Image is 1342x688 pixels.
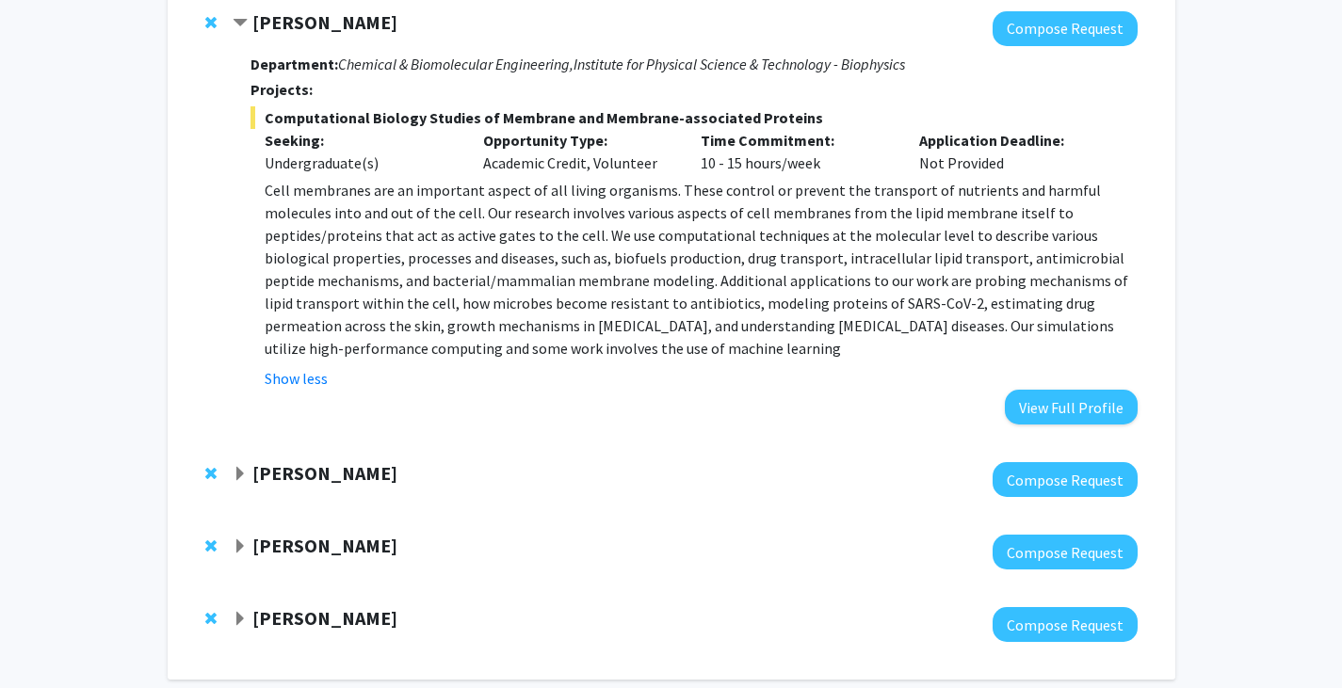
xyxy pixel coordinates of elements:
button: View Full Profile [1005,390,1138,424]
div: Not Provided [905,129,1124,174]
div: Academic Credit, Volunteer [469,129,687,174]
p: Cell membranes are an important aspect of all living organisms. These control or prevent the tran... [265,179,1137,360]
button: Compose Request to Jeffery Klauda [993,11,1138,46]
span: Remove Jeremy Purcell from bookmarks [205,466,217,481]
span: Remove Joseph Dien from bookmarks [205,538,217,553]
strong: [PERSON_NAME] [252,534,397,557]
strong: Department: [251,55,338,73]
button: Compose Request to Joseph Dien [993,535,1138,569]
strong: Projects: [251,80,313,99]
span: Expand Joseph Dien Bookmark [233,539,248,554]
p: Application Deadline: [919,129,1109,152]
span: Contract Jeffery Klauda Bookmark [233,16,248,31]
i: Institute for Physical Science & Technology - Biophysics [574,55,905,73]
span: Remove Yasmeen Faroqi-Shah from bookmarks [205,611,217,626]
div: Undergraduate(s) [265,152,455,174]
p: Opportunity Type: [483,129,673,152]
p: Time Commitment: [701,129,891,152]
span: Expand Yasmeen Faroqi-Shah Bookmark [233,612,248,627]
button: Compose Request to Yasmeen Faroqi-Shah [993,607,1138,642]
i: Chemical & Biomolecular Engineering, [338,55,574,73]
div: 10 - 15 hours/week [687,129,905,174]
iframe: Chat [14,603,80,674]
span: Expand Jeremy Purcell Bookmark [233,467,248,482]
strong: [PERSON_NAME] [252,606,397,630]
button: Show less [265,367,328,390]
strong: [PERSON_NAME] [252,10,397,34]
button: Compose Request to Jeremy Purcell [993,462,1138,497]
span: Computational Biology Studies of Membrane and Membrane-associated Proteins [251,106,1137,129]
p: Seeking: [265,129,455,152]
strong: [PERSON_NAME] [252,461,397,485]
span: Remove Jeffery Klauda from bookmarks [205,15,217,30]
